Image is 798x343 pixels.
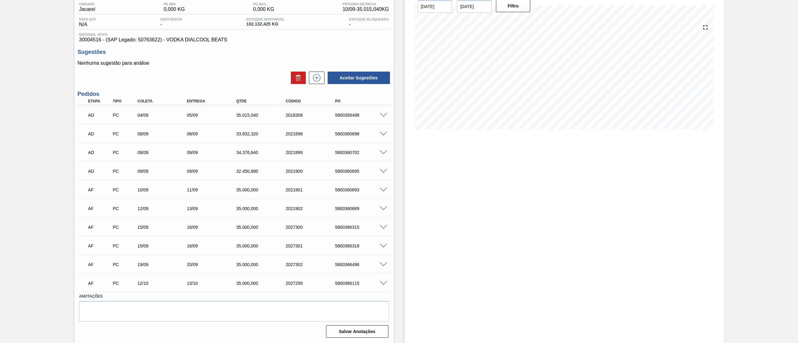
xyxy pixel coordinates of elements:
div: - [347,17,390,27]
p: AF [88,281,112,286]
div: 20/09/2025 [185,262,242,267]
input: dd/mm/yyyy [418,0,452,13]
div: 33.832,320 [235,131,291,136]
p: AD [88,113,112,118]
div: 34.376,640 [235,150,291,155]
div: Coleta [136,99,192,103]
div: 09/09/2025 [185,169,242,174]
div: 16/09/2025 [185,243,242,248]
div: 35.000,000 [235,206,291,211]
div: Aguardando Faturamento [87,258,113,271]
div: 15/09/2025 [136,243,192,248]
div: 10/09/2025 [136,187,192,192]
div: Pedido de Compra [111,187,138,192]
div: Pedido de Compra [111,169,138,174]
button: Salvar Anotações [326,325,388,338]
div: 5800366115 [334,281,390,286]
div: 2018308 [284,113,340,118]
div: 2021902 [284,206,340,211]
div: Pedido de Compra [111,262,138,267]
div: 5800366496 [334,262,390,267]
div: 5800360698 [334,131,390,136]
label: Anotações [79,292,389,301]
div: Nova sugestão [306,72,324,84]
div: 08/09/2025 [136,131,192,136]
span: Estoque Bloqueado [349,17,389,21]
div: 19/09/2025 [136,262,192,267]
div: 35.000,000 [235,187,291,192]
div: 16/09/2025 [185,225,242,230]
span: Suficiência [160,17,182,21]
input: dd/mm/yyyy [457,0,492,13]
div: 5800360695 [334,169,390,174]
div: 12/09/2025 [136,206,192,211]
div: 11/09/2025 [185,187,242,192]
span: Unidade [79,2,95,6]
div: Pedido de Compra [111,131,138,136]
div: Aguardando Descarga [87,146,113,159]
div: 09/09/2025 [136,169,192,174]
div: Código [284,99,340,103]
p: AF [88,187,112,192]
div: 09/09/2025 [185,150,242,155]
div: 05/09/2025 [185,113,242,118]
span: 30004516 - (SAP Legado: 50763622) - VODKA DIALCOOL BEATS [79,37,389,43]
p: Nenhuma sugestão para análise [78,60,391,66]
div: Qtde [235,99,291,103]
div: 2021900 [284,169,340,174]
div: 35.000,000 [235,281,291,286]
h3: Pedidos [78,91,391,97]
div: Aguardando Faturamento [87,183,113,197]
div: 35.015,040 [235,113,291,118]
span: PE MAX [253,2,274,6]
div: Aguardando Descarga [87,127,113,141]
div: 2027300 [284,225,340,230]
div: PO [334,99,390,103]
div: Aguardando Faturamento [87,239,113,253]
div: 04/09/2025 [136,113,192,118]
span: PE MIN [164,2,185,6]
div: 5800366318 [334,243,390,248]
div: Tipo [111,99,138,103]
div: 5800356498 [334,113,390,118]
div: 08/09/2025 [136,150,192,155]
span: 10/09 - 35.015,040 KG [343,7,389,12]
div: Aguardando Faturamento [87,276,113,290]
div: Aceitar Sugestões [324,71,391,85]
div: 5800360689 [334,206,390,211]
p: AF [88,206,112,211]
span: 0,000 KG [253,7,274,12]
div: Pedido de Compra [111,206,138,211]
div: 2021901 [284,187,340,192]
div: 2021899 [284,150,340,155]
div: N/A [78,17,98,27]
p: AD [88,169,112,174]
div: Etapa [87,99,113,103]
div: - [159,17,184,27]
div: Aguardando Descarga [87,164,113,178]
div: 5800360693 [334,187,390,192]
div: Pedido de Compra [111,225,138,230]
div: 2027302 [284,262,340,267]
p: AF [88,225,112,230]
div: 2027301 [284,243,340,248]
div: Pedido de Compra [111,150,138,155]
div: 13/10/2025 [185,281,242,286]
span: Estoque Disponível [246,17,285,21]
div: 35.000,000 [235,262,291,267]
div: 35.000,000 [235,243,291,248]
div: 15/09/2025 [136,225,192,230]
div: Pedido de Compra [111,281,138,286]
div: 13/09/2025 [185,206,242,211]
div: 12/10/2025 [136,281,192,286]
span: Próxima Entrega [343,2,389,6]
div: 2021898 [284,131,340,136]
div: Entrega [185,99,242,103]
button: Aceitar Sugestões [328,72,390,84]
p: AF [88,262,112,267]
div: 32.450,880 [235,169,291,174]
div: Pedido de Compra [111,113,138,118]
p: AD [88,131,112,136]
h3: Sugestões [78,49,391,55]
p: AD [88,150,112,155]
